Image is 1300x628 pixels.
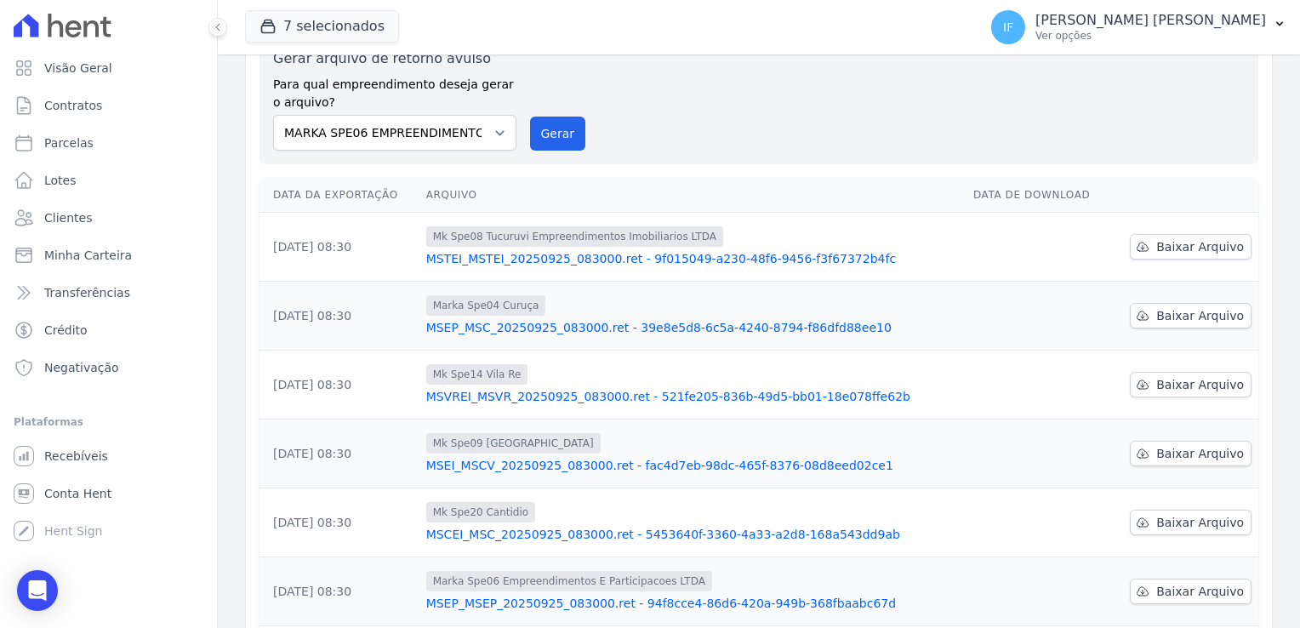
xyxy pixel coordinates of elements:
label: Para qual empreendimento deseja gerar o arquivo? [273,69,516,111]
span: Baixar Arquivo [1156,376,1244,393]
a: MSEP_MSC_20250925_083000.ret - 39e8e5d8-6c5a-4240-8794-f86dfd88ee10 [426,319,960,336]
span: Crédito [44,322,88,339]
label: Gerar arquivo de retorno avulso [273,49,516,69]
a: MSCEI_MSC_20250925_083000.ret - 5453640f-3360-4a33-a2d8-168a543dd9ab [426,526,960,543]
a: Contratos [7,88,210,123]
span: Contratos [44,97,102,114]
td: [DATE] 08:30 [259,351,419,420]
span: Visão Geral [44,60,112,77]
a: Negativação [7,351,210,385]
td: [DATE] 08:30 [259,420,419,488]
a: Baixar Arquivo [1130,303,1252,328]
a: MSVREI_MSVR_20250925_083000.ret - 521fe205-836b-49d5-bb01-18e078ffe62b [426,388,960,405]
span: Recebíveis [44,448,108,465]
div: Open Intercom Messenger [17,570,58,611]
span: Minha Carteira [44,247,132,264]
span: Baixar Arquivo [1156,583,1244,600]
a: Baixar Arquivo [1130,372,1252,397]
span: Mk Spe20 Cantidio [426,502,536,522]
span: Negativação [44,359,119,376]
a: Baixar Arquivo [1130,441,1252,466]
span: IF [1003,21,1013,33]
span: Baixar Arquivo [1156,238,1244,255]
a: MSEI_MSCV_20250925_083000.ret - fac4d7eb-98dc-465f-8376-08d8eed02ce1 [426,457,960,474]
th: Arquivo [419,178,966,213]
span: Transferências [44,284,130,301]
a: Baixar Arquivo [1130,234,1252,260]
a: Recebíveis [7,439,210,473]
span: Marka Spe06 Empreendimentos E Participacoes LTDA [426,571,712,591]
span: Conta Hent [44,485,111,502]
div: Plataformas [14,412,203,432]
a: Baixar Arquivo [1130,579,1252,604]
span: Lotes [44,172,77,189]
a: Transferências [7,276,210,310]
span: Baixar Arquivo [1156,307,1244,324]
a: Crédito [7,313,210,347]
td: [DATE] 08:30 [259,488,419,557]
a: Baixar Arquivo [1130,510,1252,535]
td: [DATE] 08:30 [259,213,419,282]
a: Parcelas [7,126,210,160]
a: Clientes [7,201,210,235]
button: 7 selecionados [245,10,399,43]
a: Lotes [7,163,210,197]
a: Conta Hent [7,477,210,511]
button: Gerar [530,117,586,151]
a: Visão Geral [7,51,210,85]
a: MSEP_MSEP_20250925_083000.ret - 94f8cce4-86d6-420a-949b-368fbaabc67d [426,595,960,612]
span: Mk Spe09 [GEOGRAPHIC_DATA] [426,433,601,454]
span: Marka Spe04 Curuça [426,295,546,316]
span: Baixar Arquivo [1156,514,1244,531]
td: [DATE] 08:30 [259,282,419,351]
p: Ver opções [1035,29,1266,43]
span: Mk Spe14 Vila Re [426,364,528,385]
button: IF [PERSON_NAME] [PERSON_NAME] Ver opções [978,3,1300,51]
a: Minha Carteira [7,238,210,272]
a: MSTEI_MSTEI_20250925_083000.ret - 9f015049-a230-48f6-9456-f3f67372b4fc [426,250,960,267]
th: Data da Exportação [259,178,419,213]
span: Clientes [44,209,92,226]
th: Data de Download [966,178,1110,213]
span: Mk Spe08 Tucuruvi Empreendimentos Imobiliarios LTDA [426,226,723,247]
span: Parcelas [44,134,94,151]
td: [DATE] 08:30 [259,557,419,626]
span: Baixar Arquivo [1156,445,1244,462]
p: [PERSON_NAME] [PERSON_NAME] [1035,12,1266,29]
